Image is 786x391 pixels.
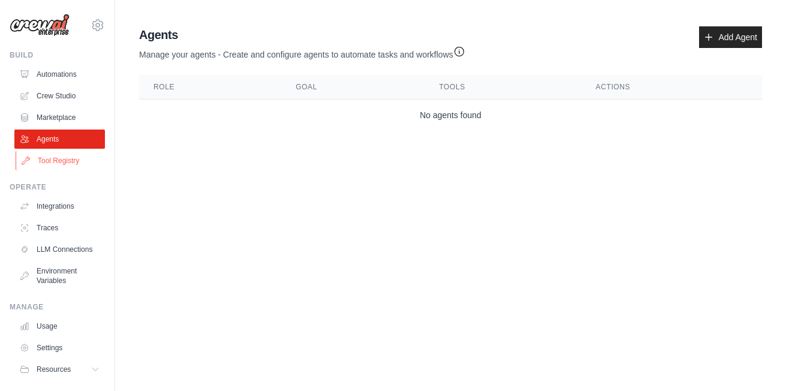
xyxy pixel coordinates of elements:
span: Resources [37,365,71,374]
th: Goal [281,75,424,100]
p: Manage your agents - Create and configure agents to automate tasks and workflows [139,43,465,61]
a: Traces [14,218,105,237]
a: Automations [14,65,105,84]
a: Integrations [14,197,105,216]
h2: Agents [139,26,465,43]
a: Environment Variables [14,261,105,290]
button: Resources [14,360,105,379]
th: Role [139,75,281,100]
a: Tool Registry [16,151,106,170]
a: Settings [14,338,105,357]
th: Tools [424,75,581,100]
div: Operate [10,182,105,192]
a: LLM Connections [14,240,105,259]
a: Add Agent [699,26,762,48]
a: Crew Studio [14,86,105,106]
a: Marketplace [14,108,105,127]
a: Usage [14,317,105,336]
img: Logo [10,14,70,37]
td: No agents found [139,100,762,131]
div: Manage [10,302,105,312]
div: Build [10,50,105,60]
a: Agents [14,130,105,149]
th: Actions [582,75,762,100]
